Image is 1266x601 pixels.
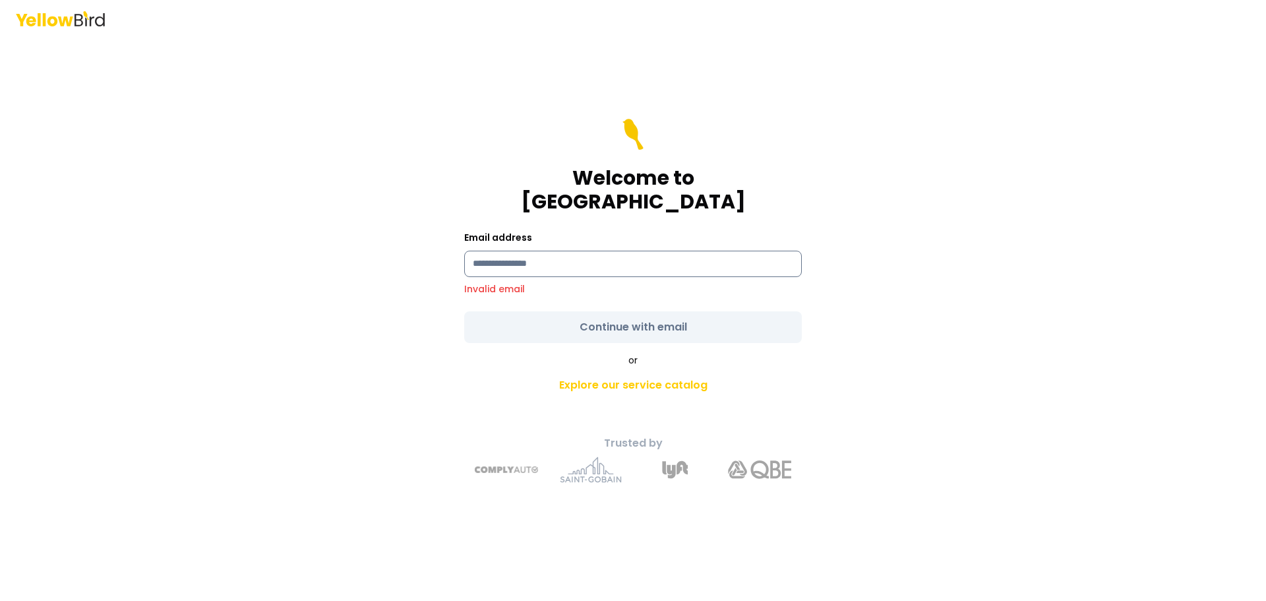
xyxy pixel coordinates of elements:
[628,354,638,367] span: or
[401,372,865,398] a: Explore our service catalog
[464,166,802,214] h1: Welcome to [GEOGRAPHIC_DATA]
[401,435,865,451] p: Trusted by
[464,282,802,296] p: Invalid email
[464,231,532,244] label: Email address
